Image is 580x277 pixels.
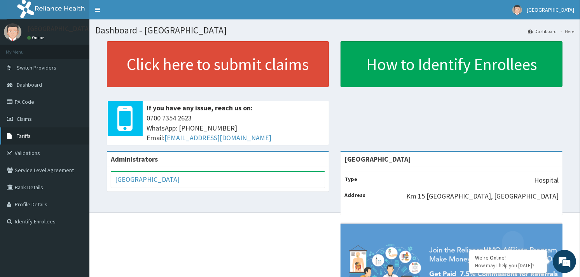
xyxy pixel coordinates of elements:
img: User Image [512,5,522,15]
span: We're online! [45,87,107,165]
b: If you have any issue, reach us on: [147,103,253,112]
a: How to Identify Enrollees [341,41,563,87]
a: Online [27,35,46,40]
div: Chat with us now [40,44,131,54]
a: Click here to submit claims [107,41,329,87]
h1: Dashboard - [GEOGRAPHIC_DATA] [95,25,574,35]
b: Address [344,192,365,199]
span: [GEOGRAPHIC_DATA] [527,6,574,13]
a: Dashboard [528,28,557,35]
p: Hospital [534,175,559,185]
span: Tariffs [17,132,31,139]
span: Claims [17,115,32,122]
span: Switch Providers [17,64,56,71]
img: User Image [4,23,21,41]
strong: [GEOGRAPHIC_DATA] [344,155,411,164]
li: Here [557,28,574,35]
b: Type [344,176,357,183]
b: Administrators [111,155,158,164]
p: Km 15 [GEOGRAPHIC_DATA], [GEOGRAPHIC_DATA] [406,191,559,201]
img: d_794563401_company_1708531726252_794563401 [14,39,31,58]
div: We're Online! [475,254,541,261]
span: 0700 7354 2623 WhatsApp: [PHONE_NUMBER] Email: [147,113,325,143]
span: Dashboard [17,81,42,88]
p: How may I help you today? [475,262,541,269]
textarea: Type your message and hit 'Enter' [4,190,148,217]
p: [GEOGRAPHIC_DATA] [27,25,91,32]
a: [EMAIL_ADDRESS][DOMAIN_NAME] [164,133,271,142]
div: Minimize live chat window [128,4,146,23]
a: [GEOGRAPHIC_DATA] [115,175,180,184]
